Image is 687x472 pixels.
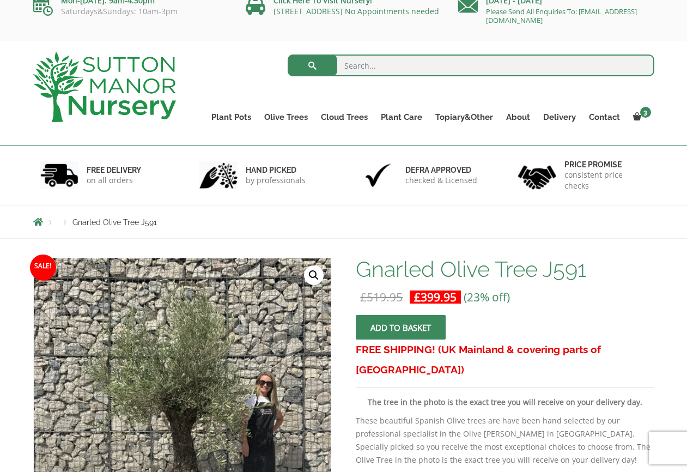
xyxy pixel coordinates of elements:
img: 2.jpg [199,161,238,189]
p: Saturdays&Sundays: 10am-3pm [33,7,229,16]
span: £ [360,289,367,305]
input: Search... [288,55,654,76]
a: Please Send All Enquiries To: [EMAIL_ADDRESS][DOMAIN_NAME] [486,7,637,25]
a: Topiary&Other [429,110,500,125]
nav: Breadcrumbs [33,217,654,226]
span: (23% off) [464,289,510,305]
strong: The tree in the photo is the exact tree you will receive on your delivery day. [368,397,642,407]
bdi: 519.95 [360,289,403,305]
span: 3 [640,107,651,118]
img: 4.jpg [518,159,556,192]
span: Gnarled Olive Tree J591 [72,218,157,227]
h6: hand picked [246,165,306,175]
p: consistent price checks [564,170,647,191]
p: checked & Licensed [405,175,477,186]
h6: Price promise [564,160,647,170]
a: Delivery [537,110,582,125]
a: Plant Care [374,110,429,125]
a: 3 [627,110,654,125]
a: View full-screen image gallery [304,265,324,285]
span: £ [414,289,421,305]
p: on all orders [87,175,141,186]
h3: FREE SHIPPING! (UK Mainland & covering parts of [GEOGRAPHIC_DATA]) [356,340,654,380]
a: [STREET_ADDRESS] No Appointments needed [273,6,439,16]
a: Contact [582,110,627,125]
p: These beautiful Spanish Olive trees are have been hand selected by our professional specialist in... [356,414,654,467]
a: Cloud Trees [314,110,374,125]
span: Sale! [30,255,56,281]
a: About [500,110,537,125]
img: 1.jpg [40,161,78,189]
img: logo [33,52,176,122]
p: by professionals [246,175,306,186]
a: Plant Pots [205,110,258,125]
bdi: 399.95 [414,289,457,305]
h6: Defra approved [405,165,477,175]
h6: FREE DELIVERY [87,165,141,175]
button: Add to basket [356,315,446,340]
img: 3.jpg [359,161,397,189]
h1: Gnarled Olive Tree J591 [356,258,654,281]
a: Olive Trees [258,110,314,125]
